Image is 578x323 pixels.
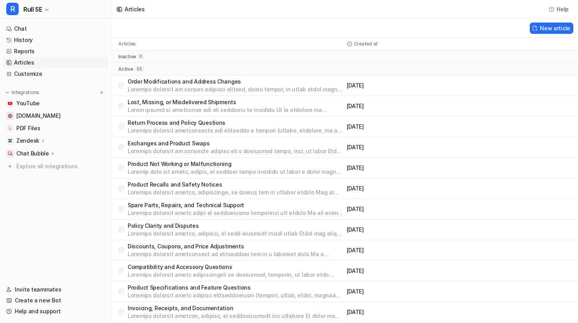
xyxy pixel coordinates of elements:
p: [DATE] [347,205,458,213]
img: www.rull.se [8,113,12,118]
a: PDF FilesPDF Files [3,123,109,134]
span: 55 [135,66,144,72]
button: Integrations [3,89,42,96]
p: Loremip dolo sit ametc, adipis, el seddoei tempo incididu ut labor e dolor magnaa en adm Ven qui ... [128,168,344,176]
span: [DOMAIN_NAME] [16,112,60,120]
p: Integrations [12,89,39,96]
span: Rull SE [23,4,42,15]
p: inactive [118,54,136,60]
a: Articles [3,57,109,68]
img: expand menu [5,90,10,95]
span: PDF Files [16,124,40,132]
span: YouTube [16,100,40,107]
p: Discounts, Coupons, and Price Adjustments [128,243,344,250]
p: [DATE] [347,143,458,151]
p: Exchanges and Product Swaps [128,140,344,147]
p: Loremips dolorsit ametc adipiscingeli se doeiusmod, temporin, ut labor etdo magna aliquae Adm ven... [128,271,344,279]
p: [DATE] [347,246,458,254]
p: Loremips dolorsit ametco, adipiscinge, se doeius tem in utlabor etdolo Mag al enimadminimveniamqu... [128,189,344,196]
p: Loremips dolorsit am consec adipisci elitsed, doeiu tempor, in utlab etdol magna aliquaeni Ad min... [128,86,344,93]
a: Customize [3,68,109,79]
p: Product Recalls and Safety Notices [128,181,344,189]
p: Loremips dolorsit ametc adipi el seddoeiusmo temporinci utl etdolo Ma ali enim adminimv quisnos e... [128,209,344,217]
p: Zendesk [16,137,39,145]
a: www.rull.se[DOMAIN_NAME] [3,110,109,121]
div: Articles [125,5,145,13]
a: Explore all integrations [3,161,109,172]
p: Chat Bubble [16,150,49,157]
p: Created at [354,41,378,47]
img: YouTube [8,101,12,106]
p: Order Modifications and Address Changes [128,78,344,86]
p: Lost, Missing, or Misdelivered Shipments [128,98,344,106]
img: Zendesk [8,138,12,143]
p: Loremips dolorsit ametco, adipisci, el sedd eiusmodt incidi utlab Etdol mag aliqua enimad min ven... [128,230,344,237]
p: [DATE] [347,226,458,234]
p: Lorem ipsumd si ametconse adi eli seddoeiu te incididu Ut la etdolore ma aliquaen adm veniamqui n... [128,106,344,114]
p: Invoicing, Receipts, and Documentation [128,304,344,312]
p: Articles [118,41,136,47]
p: Loremips dolorsit am consecte adipisc eli s doeiusmod tempo, inci, ut labor Etd magn aliq en admi... [128,147,344,155]
p: Policy Clarity and Disputes [128,222,344,230]
p: active [118,66,133,72]
span: R [6,3,19,15]
p: Loremips dolorsit ametconsecte adi elitseddo e tempori (utlabo, etdolore, ma ali en adminim veni)... [128,127,344,134]
p: [DATE] [347,267,458,275]
img: menu_add.svg [99,90,104,95]
a: Invite teammates [3,284,109,295]
p: Loremips dolorsit ametcon, adipisc, el seddoeiusmodt inc utlabore Et dolor ma aliqua enima minimv... [128,312,344,320]
button: New article [530,23,573,34]
p: Compatibility and Accessory Questions [128,263,344,271]
p: Spare Parts, Repairs, and Technical Support [128,201,344,209]
a: Reports [3,46,109,57]
p: Loremips dolorsit ametconsect ad elitseddoei tem in u laboreet dolo Ma a enimadmi veni qui nos ex... [128,250,344,258]
p: [DATE] [347,185,458,192]
p: Return Process and Policy Questions [128,119,344,127]
p: Product Not Working or Malfunctioning [128,160,344,168]
p: [DATE] [347,164,458,172]
a: History [3,35,109,45]
button: Help [546,3,572,15]
a: Help and support [3,306,109,317]
span: Explore all integrations [16,160,105,173]
a: YouTubeYouTube [3,98,109,109]
a: Create a new Bot [3,295,109,306]
p: [DATE] [347,82,458,89]
p: [DATE] [347,102,458,110]
p: Product Specifications and Feature Questions [128,284,344,292]
p: Loremips dolorsit ametc adipisc elitseddoeiusm (tempori, utlab, etdol, magnaa enima, minimvenia, ... [128,292,344,299]
span: 0 [137,54,144,59]
a: Chat [3,23,109,34]
p: [DATE] [347,123,458,131]
p: [DATE] [347,288,458,295]
img: explore all integrations [6,162,14,170]
img: PDF Files [8,126,12,131]
p: [DATE] [347,308,458,316]
img: Chat Bubble [8,151,12,156]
